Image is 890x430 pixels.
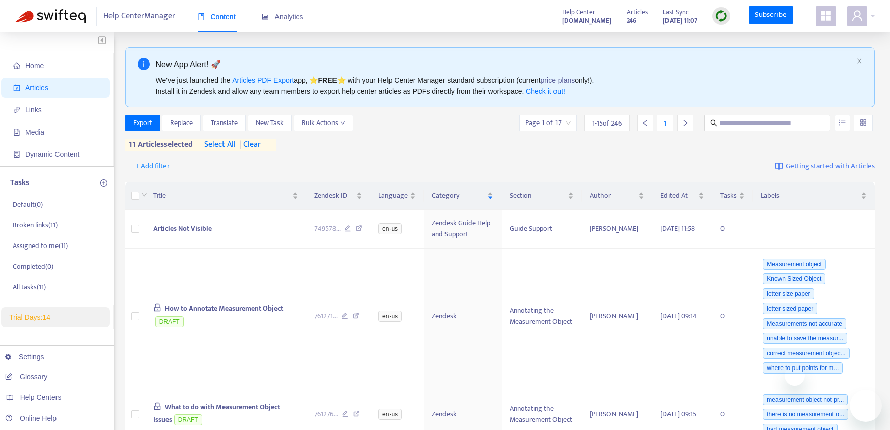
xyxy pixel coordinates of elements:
span: Category [432,190,485,201]
button: Export [125,115,160,131]
a: [DOMAIN_NAME] [562,15,611,26]
td: Annotating the Measurement Object [502,249,582,384]
p: Completed ( 0 ) [13,261,53,272]
span: Edited At [660,190,697,201]
span: Help Center [562,7,595,18]
span: Links [25,106,42,114]
span: 761276 ... [314,409,338,420]
span: Measurement object [763,259,826,270]
a: Check it out! [526,87,565,95]
td: [PERSON_NAME] [582,210,652,249]
span: book [198,13,205,20]
span: Help Centers [20,393,62,401]
span: link [13,106,20,113]
a: Online Help [5,414,57,422]
span: measurement object not pr... [763,394,848,405]
button: unordered-list [835,115,850,131]
span: user [851,10,863,22]
span: Articles Not Visible [153,223,212,234]
span: unable to save the measur... [763,333,847,344]
span: 11 articles selected [125,139,193,151]
th: Edited At [652,182,713,210]
span: left [642,119,649,127]
button: close [856,58,862,65]
td: [PERSON_NAME] [582,249,652,384]
button: Replace [162,115,201,131]
p: Tasks [10,177,29,189]
span: DRAFT [155,316,184,327]
span: Articles [627,7,648,18]
span: Getting started with Articles [786,161,875,172]
span: What to do with Measurement Object Issues [153,401,281,426]
img: image-link [775,162,783,170]
span: DRAFT [174,414,202,425]
span: correct measurement objec... [763,348,849,359]
span: plus-circle [100,179,107,187]
span: search [710,119,717,127]
span: letter sized paper [763,303,817,314]
th: Language [370,182,424,210]
span: en-us [378,409,402,420]
div: 1 [657,115,673,131]
span: + Add filter [135,160,170,172]
div: New App Alert! 🚀 [156,58,853,71]
button: Bulk Actionsdown [294,115,353,131]
button: New Task [248,115,292,131]
th: Author [582,182,652,210]
span: info-circle [138,58,150,70]
button: + Add filter [128,158,178,174]
span: letter size paper [763,288,814,299]
span: en-us [378,311,402,322]
span: clear [236,139,261,151]
img: Swifteq [15,9,86,23]
span: [DATE] 09:15 [660,408,696,420]
th: Tasks [712,182,753,210]
a: Glossary [5,373,47,381]
th: Title [145,182,306,210]
span: en-us [378,223,402,234]
p: Broken links ( 11 ) [13,220,58,230]
p: Assigned to me ( 11 ) [13,240,68,251]
span: New Task [256,117,284,129]
img: sync.dc5367851b00ba804db3.png [715,10,728,22]
button: Translate [203,115,246,131]
td: 0 [712,249,753,384]
span: unordered-list [839,119,846,126]
span: area-chart [262,13,269,20]
span: Trial Days: 14 [9,313,50,321]
iframe: Button to launch messaging window [850,390,882,422]
span: | [239,138,241,151]
span: Labels [761,190,859,201]
a: Articles PDF Export [232,76,294,84]
strong: [DATE] 11:07 [663,15,697,26]
iframe: Close message [785,365,805,386]
span: 1 - 15 of 246 [592,118,622,129]
span: file-image [13,129,20,136]
span: home [13,62,20,69]
p: Default ( 0 ) [13,199,43,210]
strong: 246 [627,15,636,26]
span: [DATE] 09:14 [660,310,697,322]
a: Getting started with Articles [775,158,875,174]
span: right [682,119,689,127]
span: Content [198,13,236,21]
span: Media [25,128,44,136]
span: Measurements not accurate [763,318,846,329]
span: select all [204,139,236,151]
span: Title [153,190,290,201]
span: Zendesk ID [314,190,355,201]
span: How to Annotate Measurement Object [165,302,283,314]
span: Replace [170,117,193,129]
span: Author [590,190,636,201]
span: close [856,58,862,64]
th: Labels [753,182,875,210]
span: Tasks [720,190,737,201]
td: Guide Support [502,210,582,249]
span: Help Center Manager [103,7,175,26]
td: Zendesk Guide Help and Support [424,210,502,249]
span: container [13,151,20,158]
p: All tasks ( 11 ) [13,282,46,292]
div: We've just launched the app, ⭐ ⭐️ with your Help Center Manager standard subscription (current on... [156,75,853,97]
span: lock [153,303,161,312]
